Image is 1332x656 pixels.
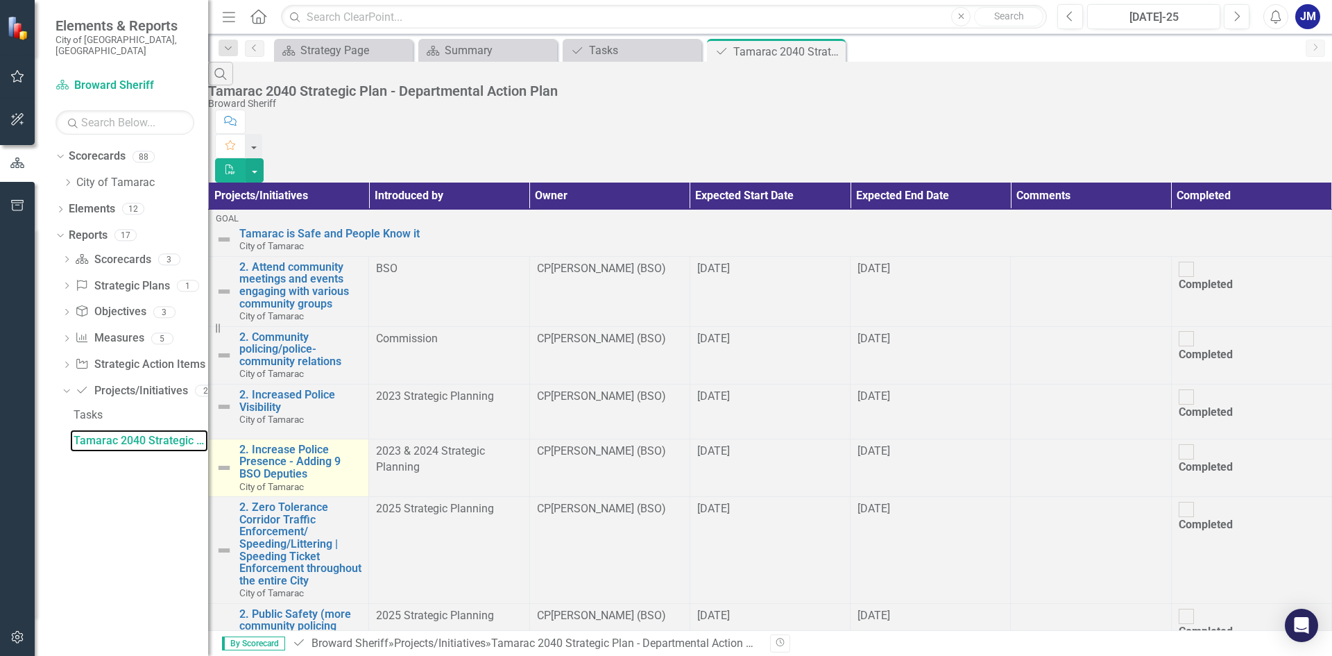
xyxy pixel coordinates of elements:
span: City of Tamarac [239,368,304,379]
span: By Scorecard [222,637,285,650]
div: Tamarac 2040 Strategic Plan - Departmental Action Plan [208,83,1325,99]
td: Double-Click to Edit [851,326,1011,384]
div: CP [537,389,551,405]
span: [DATE] [697,502,730,515]
div: Completed [1179,624,1233,640]
div: [PERSON_NAME] (BSO) [551,331,666,347]
td: Double-Click to Edit [1011,256,1171,326]
a: Projects/Initiatives [394,637,486,650]
div: CP [537,261,551,277]
span: City of Tamarac [239,414,304,425]
div: 12 [122,203,144,215]
td: Double-Click to Edit [851,439,1011,496]
td: Double-Click to Edit Right Click for Context Menu [209,497,369,604]
span: [DATE] [697,389,730,403]
a: Tasks [70,404,208,426]
span: [DATE] [857,389,890,403]
img: Not Defined [216,460,232,476]
td: Double-Click to Edit [529,326,690,384]
div: Open Intercom Messenger [1285,609,1318,642]
a: Reports [69,228,108,244]
div: CP [537,608,551,624]
a: 2. Increased Police Visibility [239,389,361,413]
div: 17 [114,230,137,242]
a: Scorecards [69,149,126,165]
a: 2. Community policing/police-community relations [239,331,361,368]
span: [DATE] [697,609,730,622]
a: 2. Zero Tolerance Corridor Traffic Enforcement/ Speeding/Littering | Speeding Ticket Enforcement ... [239,501,361,587]
div: 2 [195,385,217,397]
a: Summary [422,42,554,59]
span: Search [994,10,1024,22]
td: Double-Click to Edit [369,256,529,326]
td: Double-Click to Edit [690,385,850,439]
span: [DATE] [697,444,730,457]
td: Double-Click to Edit [369,439,529,496]
input: Search Below... [55,110,194,135]
input: Search ClearPoint... [281,5,1047,29]
span: City of Tamarac [239,310,304,321]
div: Tasks [589,42,698,59]
td: Double-Click to Edit Right Click for Context Menu [209,210,1332,256]
td: Double-Click to Edit [1011,439,1171,496]
span: Commission [376,332,438,345]
div: [PERSON_NAME] (BSO) [551,501,666,517]
div: [PERSON_NAME] (BSO) [551,389,666,405]
span: [DATE] [857,444,890,457]
div: Tamarac 2040 Strategic Plan - Departmental Action Plan [491,637,768,650]
a: Strategic Plans [75,278,169,294]
div: Tamarac 2040 Strategic Plan - Departmental Action Plan [74,435,208,447]
td: Double-Click to Edit [851,256,1011,326]
div: [PERSON_NAME] (BSO) [551,608,666,624]
button: JM [1295,4,1320,29]
div: CP [537,501,551,517]
td: Double-Click to Edit [529,439,690,496]
td: Double-Click to Edit [1011,385,1171,439]
td: Double-Click to Edit [369,326,529,384]
a: 2. Increase Police Presence - Adding 9 BSO Deputies [239,444,361,480]
button: [DATE]-25 [1087,4,1220,29]
a: Tamarac 2040 Strategic Plan - Departmental Action Plan [70,430,208,452]
div: 1 [177,280,199,292]
div: 5 [151,333,173,344]
div: Broward Sheriff [208,99,1325,109]
td: Double-Click to Edit [1011,326,1171,384]
td: Double-Click to Edit [1171,256,1331,326]
div: Completed [1179,277,1233,293]
td: Double-Click to Edit Right Click for Context Menu [209,385,369,439]
span: 2023 & 2024 Strategic Planning [376,444,485,473]
span: Elements & Reports [55,17,194,34]
a: Broward Sheriff [55,78,194,94]
div: 3 [153,306,176,318]
div: Tamarac 2040 Strategic Plan - Departmental Action Plan [733,43,842,60]
small: City of [GEOGRAPHIC_DATA], [GEOGRAPHIC_DATA] [55,34,194,57]
span: [DATE] [857,502,890,515]
td: Double-Click to Edit [690,439,850,496]
div: Completed [1179,347,1233,363]
td: Double-Click to Edit [369,385,529,439]
div: Completed [1179,517,1233,533]
td: Double-Click to Edit [690,326,850,384]
td: Double-Click to Edit Right Click for Context Menu [209,256,369,326]
div: Tasks [74,409,208,421]
a: City of Tamarac [76,175,208,191]
div: CP [537,331,551,347]
span: [DATE] [857,262,890,275]
div: CP [537,444,551,460]
td: Double-Click to Edit [529,256,690,326]
span: City of Tamarac [239,481,304,492]
td: Double-Click to Edit [1171,497,1331,604]
img: Not Defined [216,283,232,300]
td: Double-Click to Edit [851,497,1011,604]
div: 88 [133,151,155,162]
td: Double-Click to Edit [690,497,850,604]
button: Search [974,7,1043,26]
img: Not Defined [216,231,232,248]
td: Double-Click to Edit [1171,385,1331,439]
img: Not Defined [216,347,232,364]
div: [PERSON_NAME] (BSO) [551,444,666,460]
img: Not Defined [216,542,232,559]
a: Objectives [75,304,146,320]
span: [DATE] [857,332,890,345]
